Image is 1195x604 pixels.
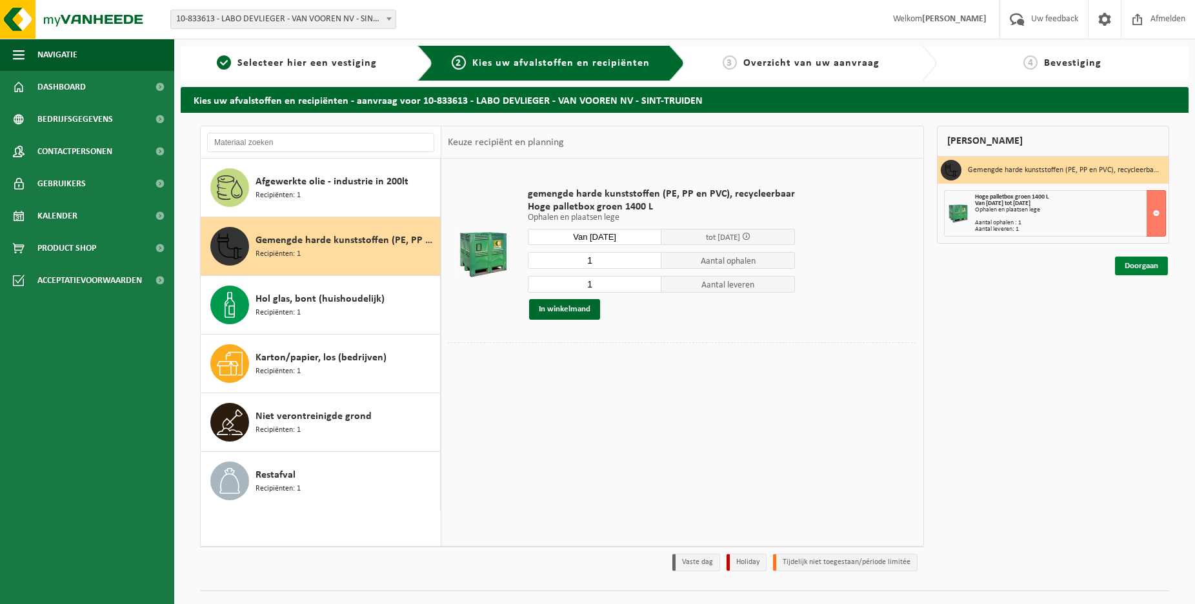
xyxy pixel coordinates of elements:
li: Holiday [727,554,767,571]
button: Afgewerkte olie - industrie in 200lt Recipiënten: 1 [201,159,441,217]
span: 10-833613 - LABO DEVLIEGER - VAN VOOREN NV - SINT-TRUIDEN [170,10,396,29]
span: Niet verontreinigde grond [256,409,372,424]
span: 4 [1023,55,1038,70]
span: 1 [217,55,231,70]
span: Selecteer hier een vestiging [237,58,377,68]
button: Niet verontreinigde grond Recipiënten: 1 [201,393,441,452]
span: Recipiënten: 1 [256,248,301,260]
input: Materiaal zoeken [207,133,434,152]
div: [PERSON_NAME] [937,126,1170,157]
span: Gemengde harde kunststoffen (PE, PP en PVC), recycleerbaar (industrieel) [256,233,437,248]
input: Selecteer datum [528,229,661,245]
span: Recipiënten: 1 [256,424,301,436]
li: Vaste dag [672,554,720,571]
span: Contactpersonen [37,135,112,168]
span: Acceptatievoorwaarden [37,264,142,297]
span: 3 [723,55,737,70]
span: Hoge palletbox groen 1400 L [975,193,1049,200]
span: Aantal ophalen [661,252,795,269]
span: Bedrijfsgegevens [37,103,113,135]
a: 1Selecteer hier een vestiging [187,55,407,71]
div: Aantal ophalen : 1 [975,220,1166,226]
div: Aantal leveren: 1 [975,226,1166,233]
span: Recipiënten: 1 [256,483,301,495]
span: gemengde harde kunststoffen (PE, PP en PVC), recycleerbaar [528,188,795,200]
span: Recipiënten: 1 [256,307,301,319]
a: Doorgaan [1115,257,1168,275]
h2: Kies uw afvalstoffen en recipiënten - aanvraag voor 10-833613 - LABO DEVLIEGER - VAN VOOREN NV - ... [181,87,1189,112]
span: Aantal leveren [661,276,795,293]
span: Restafval [256,467,296,483]
div: Keuze recipiënt en planning [441,126,570,159]
p: Ophalen en plaatsen lege [528,213,795,222]
span: Overzicht van uw aanvraag [743,58,879,68]
span: Hoge palletbox groen 1400 L [528,200,795,213]
h3: Gemengde harde kunststoffen (PE, PP en PVC), recycleerbaar (industrieel) [968,160,1160,180]
div: Ophalen en plaatsen lege [975,207,1166,213]
span: Recipiënten: 1 [256,190,301,202]
button: Gemengde harde kunststoffen (PE, PP en PVC), recycleerbaar (industrieel) Recipiënten: 1 [201,217,441,276]
span: Kies uw afvalstoffen en recipiënten [472,58,650,68]
span: Product Shop [37,232,96,264]
span: Recipiënten: 1 [256,365,301,378]
button: Hol glas, bont (huishoudelijk) Recipiënten: 1 [201,276,441,335]
span: Karton/papier, los (bedrijven) [256,350,387,365]
strong: Van [DATE] tot [DATE] [975,200,1030,207]
button: In winkelmand [529,299,600,320]
span: Afgewerkte olie - industrie in 200lt [256,174,408,190]
span: Bevestiging [1044,58,1101,68]
button: Karton/papier, los (bedrijven) Recipiënten: 1 [201,335,441,393]
span: tot [DATE] [706,233,740,242]
button: Restafval Recipiënten: 1 [201,452,441,510]
span: Gebruikers [37,168,86,200]
span: Dashboard [37,71,86,103]
li: Tijdelijk niet toegestaan/période limitée [773,554,918,571]
span: Hol glas, bont (huishoudelijk) [256,291,385,307]
span: Navigatie [37,39,77,71]
span: Kalender [37,200,77,232]
span: 2 [452,55,466,70]
span: 10-833613 - LABO DEVLIEGER - VAN VOOREN NV - SINT-TRUIDEN [171,10,396,28]
strong: [PERSON_NAME] [922,14,987,24]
